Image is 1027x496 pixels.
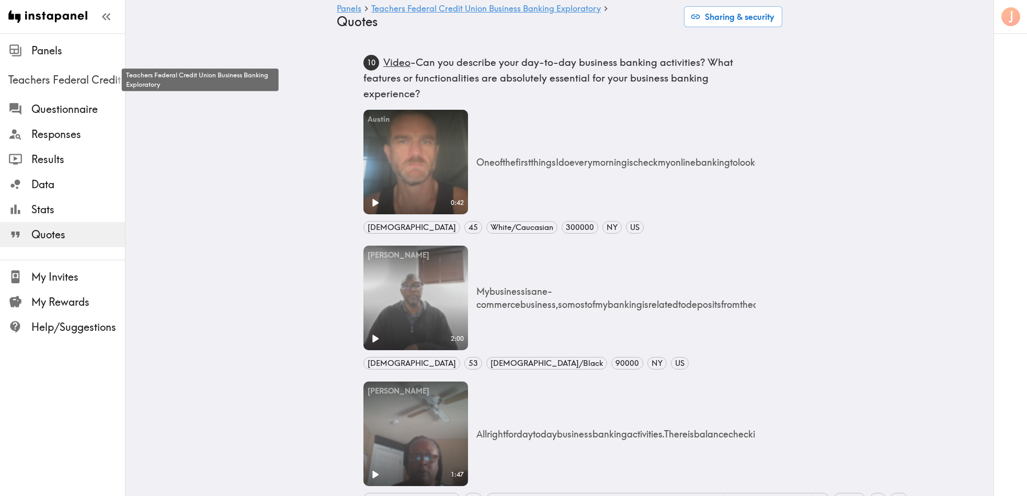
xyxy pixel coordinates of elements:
span: 0:42 [451,198,466,207]
h4: Quotes [337,14,676,29]
span: Results [31,152,125,167]
div: [PERSON_NAME] [363,246,468,265]
span: Can you describe your day-to-day business banking activities? What features or functionalities ar... [363,56,733,100]
button: Sharing & security [684,6,782,27]
span: Stats [31,202,125,217]
span: White/Caucasian [487,222,557,233]
span: 45 [465,222,482,233]
button: J [1000,6,1021,27]
span: - [363,56,733,100]
a: Teachers Federal Credit Union Business Banking Exploratory [371,4,601,14]
span: Teachers Federal Credit Union Business Banking Exploratory [8,73,125,87]
span: My Invites [31,270,125,284]
span: Responses [31,127,125,142]
span: [DEMOGRAPHIC_DATA] [364,357,460,369]
span: Data [31,177,125,192]
span: J [1009,8,1014,26]
span: Help/Suggestions [31,320,125,334]
span: [DEMOGRAPHIC_DATA]/Black [487,357,607,369]
text: 10 [367,58,375,67]
div: Austin [363,110,468,129]
span: 300000 [562,222,598,233]
div: Teachers Federal Credit Union Business Banking Exploratory [122,68,279,91]
span: Questionnaire [31,102,125,117]
a: Panels [337,4,361,14]
span: US [626,222,643,233]
span: Video [383,56,410,68]
button: Play [363,191,386,214]
button: Play [363,327,386,350]
span: NY [603,222,621,233]
span: 90000 [612,357,643,369]
span: 53 [465,357,482,369]
div: [PERSON_NAME] [363,382,468,401]
button: Play [363,463,386,486]
span: 2:00 [451,334,466,343]
span: [DEMOGRAPHIC_DATA] [364,222,460,233]
span: US [671,357,688,369]
span: Panels [31,43,125,58]
span: My Rewards [31,295,125,309]
span: NY [648,357,666,369]
span: 1:47 [451,470,466,479]
span: Quotes [31,227,125,242]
